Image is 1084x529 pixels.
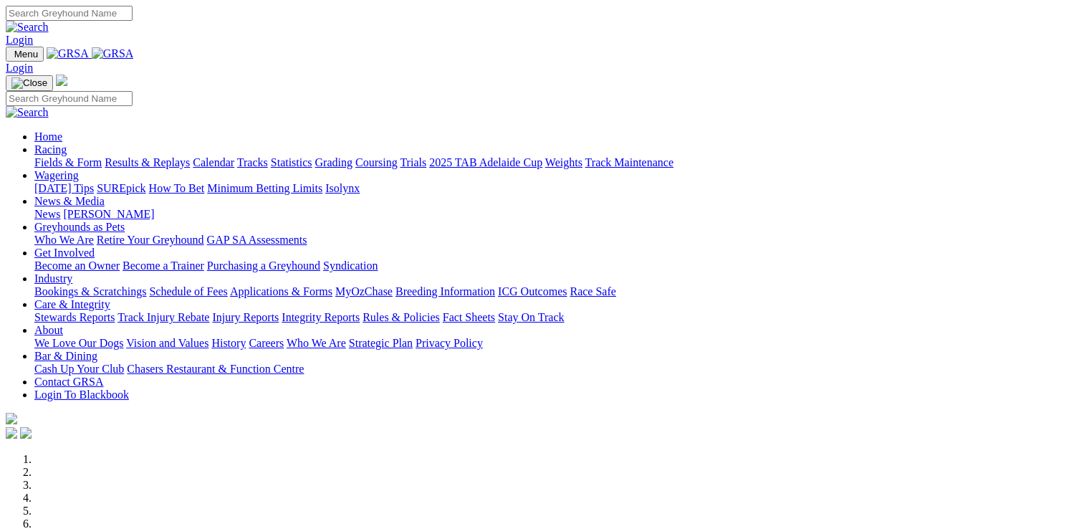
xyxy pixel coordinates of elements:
[117,311,209,323] a: Track Injury Rebate
[416,337,483,349] a: Privacy Policy
[207,182,322,194] a: Minimum Betting Limits
[34,156,1078,169] div: Racing
[34,337,123,349] a: We Love Our Dogs
[498,311,564,323] a: Stay On Track
[34,259,1078,272] div: Get Involved
[335,285,393,297] a: MyOzChase
[6,91,133,106] input: Search
[34,389,129,401] a: Login To Blackbook
[400,156,426,168] a: Trials
[6,34,33,46] a: Login
[429,156,542,168] a: 2025 TAB Adelaide Cup
[127,363,304,375] a: Chasers Restaurant & Function Centre
[443,311,495,323] a: Fact Sheets
[97,234,204,246] a: Retire Your Greyhound
[34,234,1078,247] div: Greyhounds as Pets
[126,337,208,349] a: Vision and Values
[6,21,49,34] img: Search
[34,311,115,323] a: Stewards Reports
[34,221,125,233] a: Greyhounds as Pets
[34,195,105,207] a: News & Media
[34,363,1078,376] div: Bar & Dining
[149,285,227,297] a: Schedule of Fees
[34,182,1078,195] div: Wagering
[34,169,79,181] a: Wagering
[34,208,1078,221] div: News & Media
[6,75,53,91] button: Toggle navigation
[92,47,134,60] img: GRSA
[395,285,495,297] a: Breeding Information
[149,182,205,194] a: How To Bet
[34,285,146,297] a: Bookings & Scratchings
[230,285,332,297] a: Applications & Forms
[585,156,673,168] a: Track Maintenance
[123,259,204,272] a: Become a Trainer
[34,272,72,285] a: Industry
[249,337,284,349] a: Careers
[498,285,567,297] a: ICG Outcomes
[237,156,268,168] a: Tracks
[211,337,246,349] a: History
[34,376,103,388] a: Contact GRSA
[47,47,89,60] img: GRSA
[34,311,1078,324] div: Care & Integrity
[11,77,47,89] img: Close
[63,208,154,220] a: [PERSON_NAME]
[271,156,312,168] a: Statistics
[6,427,17,439] img: facebook.svg
[34,285,1078,298] div: Industry
[56,75,67,86] img: logo-grsa-white.png
[34,298,110,310] a: Care & Integrity
[34,130,62,143] a: Home
[34,234,94,246] a: Who We Are
[105,156,190,168] a: Results & Replays
[570,285,615,297] a: Race Safe
[363,311,440,323] a: Rules & Policies
[6,47,44,62] button: Toggle navigation
[34,143,67,156] a: Racing
[349,337,413,349] a: Strategic Plan
[34,363,124,375] a: Cash Up Your Club
[212,311,279,323] a: Injury Reports
[34,337,1078,350] div: About
[34,350,97,362] a: Bar & Dining
[287,337,346,349] a: Who We Are
[207,234,307,246] a: GAP SA Assessments
[6,413,17,424] img: logo-grsa-white.png
[6,106,49,119] img: Search
[315,156,352,168] a: Grading
[34,156,102,168] a: Fields & Form
[34,208,60,220] a: News
[34,324,63,336] a: About
[282,311,360,323] a: Integrity Reports
[6,62,33,74] a: Login
[325,182,360,194] a: Isolynx
[34,247,95,259] a: Get Involved
[34,259,120,272] a: Become an Owner
[207,259,320,272] a: Purchasing a Greyhound
[545,156,582,168] a: Weights
[193,156,234,168] a: Calendar
[323,259,378,272] a: Syndication
[20,427,32,439] img: twitter.svg
[97,182,145,194] a: SUREpick
[6,6,133,21] input: Search
[355,156,398,168] a: Coursing
[34,182,94,194] a: [DATE] Tips
[14,49,38,59] span: Menu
